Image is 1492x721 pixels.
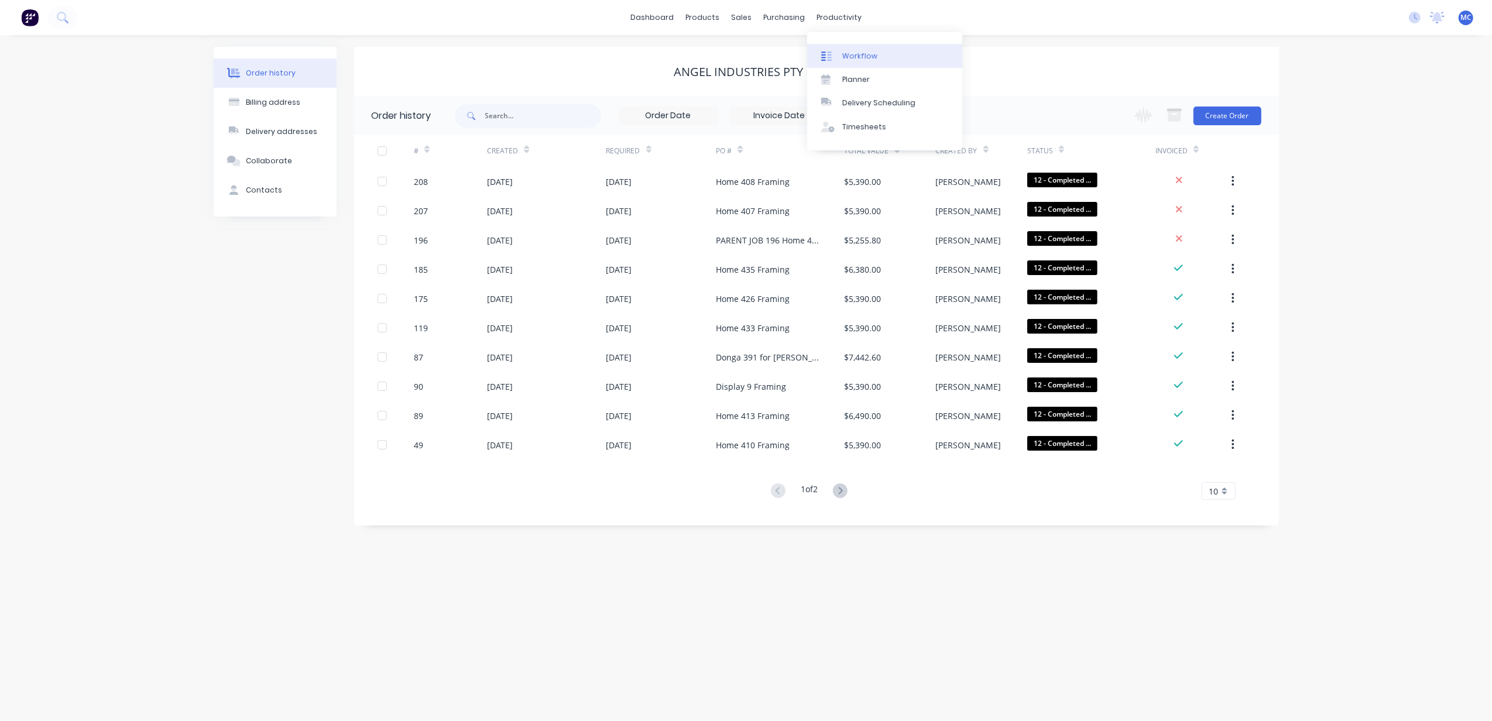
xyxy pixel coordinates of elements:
div: Created [487,135,606,167]
span: 12 - Completed ... [1027,173,1097,187]
div: Collaborate [246,156,292,166]
div: [PERSON_NAME] [936,410,1001,422]
div: Home 408 Framing [716,176,790,188]
div: [DATE] [606,380,632,393]
div: [PERSON_NAME] [936,439,1001,451]
div: Home 426 Framing [716,293,790,305]
button: Order history [214,59,337,88]
div: [DATE] [487,176,513,188]
div: [DATE] [606,351,632,363]
span: 12 - Completed ... [1027,319,1097,334]
div: 196 [414,234,428,246]
div: [DATE] [487,263,513,276]
div: Angel Industries Pty Ltd t/a Teeny Tiny Homes [674,65,959,79]
div: Home 413 Framing [716,410,790,422]
div: [DATE] [487,410,513,422]
div: Home 407 Framing [716,205,790,217]
div: Donga 391 for [PERSON_NAME] & [PERSON_NAME] [716,351,821,363]
a: Workflow [807,44,962,67]
div: Created [487,146,518,156]
div: 49 [414,439,423,451]
input: Invoice Date [730,107,829,125]
img: Factory [21,9,39,26]
span: MC [1460,12,1472,23]
div: Delivery Scheduling [842,98,915,108]
div: [DATE] [606,263,632,276]
div: $5,390.00 [844,439,881,451]
div: Created By [936,135,1027,167]
div: PO # [716,146,732,156]
input: Search... [485,104,601,128]
div: Delivery addresses [246,126,317,137]
div: [PERSON_NAME] [936,293,1001,305]
div: Invoiced [1155,135,1229,167]
span: 12 - Completed ... [1027,377,1097,392]
div: 1 of 2 [801,483,818,500]
div: $5,390.00 [844,293,881,305]
div: [DATE] [606,322,632,334]
div: [DATE] [487,351,513,363]
div: 90 [414,380,423,393]
div: Status [1027,135,1155,167]
div: [DATE] [606,205,632,217]
div: [PERSON_NAME] [936,380,1001,393]
div: purchasing [757,9,811,26]
div: $5,390.00 [844,205,881,217]
div: [DATE] [606,293,632,305]
div: Required [606,146,640,156]
span: 12 - Completed ... [1027,348,1097,363]
div: Home 435 Framing [716,263,790,276]
div: Display 9 Framing [716,380,786,393]
a: Delivery Scheduling [807,91,962,115]
div: [DATE] [487,380,513,393]
span: 10 [1209,485,1219,497]
div: Order history [372,109,431,123]
div: [PERSON_NAME] [936,205,1001,217]
div: [DATE] [487,234,513,246]
div: Contacts [246,185,282,195]
button: Collaborate [214,146,337,176]
div: PO # [716,135,844,167]
div: 208 [414,176,428,188]
div: [DATE] [487,322,513,334]
span: 12 - Completed ... [1027,407,1097,421]
button: Billing address [214,88,337,117]
div: 89 [414,410,423,422]
div: Required [606,135,716,167]
div: Order history [246,68,296,78]
div: PARENT JOB 196 Home 441 Framing [716,234,821,246]
div: Billing address [246,97,300,108]
div: Workflow [842,51,877,61]
span: 12 - Completed ... [1027,290,1097,304]
div: $5,255.80 [844,234,881,246]
button: Contacts [214,176,337,205]
div: $5,390.00 [844,380,881,393]
div: $6,490.00 [844,410,881,422]
div: 175 [414,293,428,305]
div: $7,442.60 [844,351,881,363]
button: Create Order [1193,107,1261,125]
div: # [414,146,419,156]
div: [DATE] [606,234,632,246]
div: # [414,135,487,167]
div: Planner [842,74,870,85]
div: [PERSON_NAME] [936,234,1001,246]
div: 185 [414,263,428,276]
div: [DATE] [606,410,632,422]
div: Status [1027,146,1053,156]
div: [PERSON_NAME] [936,176,1001,188]
div: $5,390.00 [844,176,881,188]
button: Delivery addresses [214,117,337,146]
div: Timesheets [842,122,886,132]
div: Home 433 Framing [716,322,790,334]
div: [PERSON_NAME] [936,263,1001,276]
div: [DATE] [606,439,632,451]
span: 12 - Completed ... [1027,202,1097,217]
div: 207 [414,205,428,217]
div: Home 410 Framing [716,439,790,451]
div: [DATE] [487,439,513,451]
div: productivity [811,9,867,26]
span: 12 - Completed ... [1027,260,1097,275]
span: 12 - Completed ... [1027,231,1097,246]
div: [DATE] [487,293,513,305]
